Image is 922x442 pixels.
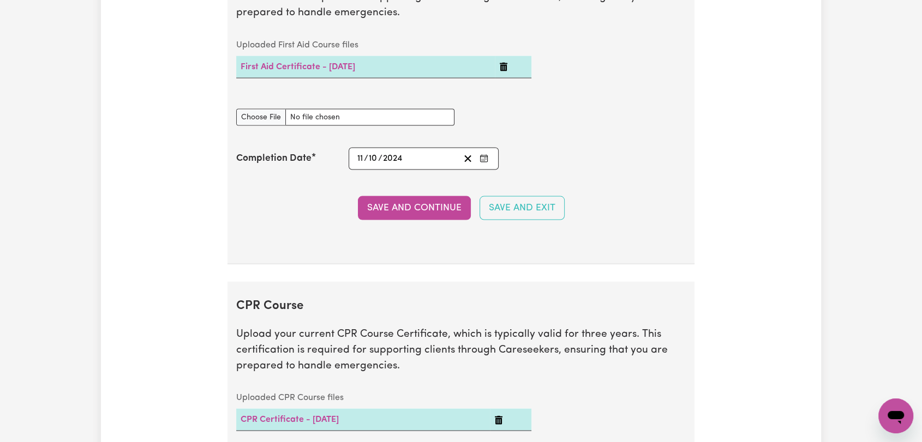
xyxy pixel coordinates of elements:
button: Save and Continue [358,196,471,220]
button: Delete First Aid Certificate - 12/10/2024 [499,60,508,74]
p: Upload your current CPR Course Certificate, which is typically valid for three years. This certif... [236,327,686,374]
input: ---- [382,152,404,166]
input: -- [368,152,378,166]
a: First Aid Certificate - [DATE] [241,63,355,71]
caption: Uploaded CPR Course files [236,387,531,409]
span: / [364,154,368,164]
button: Enter the Completion Date of your First Aid Course [476,152,492,166]
button: Clear date [459,152,476,166]
label: Completion Date [236,152,312,166]
span: / [378,154,382,164]
iframe: Button to launch messaging window [878,398,913,433]
input: -- [357,152,364,166]
h2: CPR Course [236,299,686,314]
caption: Uploaded First Aid Course files [236,34,531,56]
button: Save and Exit [480,196,565,220]
button: Delete CPR Certificate - 12/10/2024 [494,413,503,426]
a: CPR Certificate - [DATE] [241,415,339,424]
